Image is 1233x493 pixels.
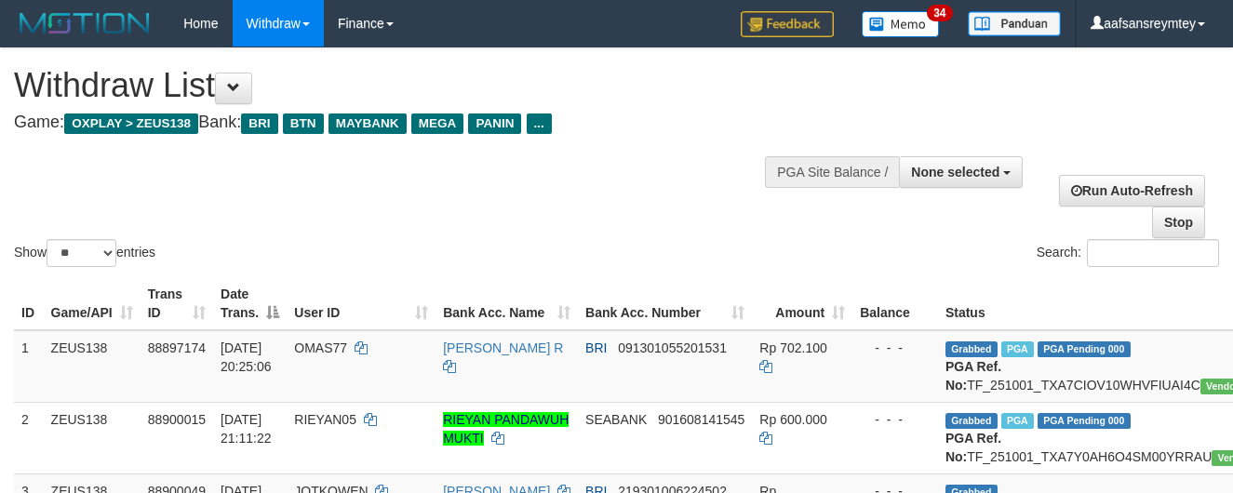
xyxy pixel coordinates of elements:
span: 88897174 [148,340,206,355]
span: BRI [585,340,607,355]
input: Search: [1087,239,1219,267]
th: Bank Acc. Name: activate to sort column ascending [436,277,578,330]
label: Show entries [14,239,155,267]
div: - - - [860,410,931,429]
th: Balance [852,277,938,330]
img: MOTION_logo.png [14,9,155,37]
span: PGA Pending [1038,413,1131,429]
span: None selected [911,165,999,180]
select: Showentries [47,239,116,267]
b: PGA Ref. No: [945,431,1001,464]
th: Trans ID: activate to sort column ascending [141,277,213,330]
td: ZEUS138 [44,330,141,403]
a: Stop [1152,207,1205,238]
span: OXPLAY > ZEUS138 [64,113,198,134]
button: None selected [899,156,1023,188]
span: OMAS77 [294,340,347,355]
th: Game/API: activate to sort column ascending [44,277,141,330]
span: MAYBANK [328,113,407,134]
span: PANIN [468,113,521,134]
td: ZEUS138 [44,402,141,473]
span: Copy 091301055201531 to clipboard [618,340,727,355]
th: User ID: activate to sort column ascending [287,277,436,330]
span: Marked by aaftrukkakada [1001,413,1034,429]
span: BTN [283,113,324,134]
span: Grabbed [945,341,998,357]
div: - - - [860,339,931,357]
label: Search: [1037,239,1219,267]
h1: Withdraw List [14,67,803,104]
div: PGA Site Balance / [765,156,899,188]
span: RIEYAN05 [294,412,356,427]
td: 1 [14,330,44,403]
b: PGA Ref. No: [945,359,1001,393]
span: MEGA [411,113,464,134]
a: RIEYAN PANDAWUH MUKTI [443,412,569,446]
span: Rp 600.000 [759,412,826,427]
span: 34 [927,5,952,21]
th: Bank Acc. Number: activate to sort column ascending [578,277,752,330]
h4: Game: Bank: [14,113,803,132]
a: [PERSON_NAME] R [443,340,563,355]
span: Marked by aafanarl [1001,341,1034,357]
span: 88900015 [148,412,206,427]
span: BRI [241,113,277,134]
td: 2 [14,402,44,473]
span: PGA Pending [1038,341,1131,357]
a: Run Auto-Refresh [1059,175,1205,207]
span: [DATE] 20:25:06 [221,340,272,374]
th: Amount: activate to sort column ascending [752,277,852,330]
span: SEABANK [585,412,647,427]
span: ... [527,113,552,134]
span: [DATE] 21:11:22 [221,412,272,446]
span: Copy 901608141545 to clipboard [658,412,744,427]
img: panduan.png [968,11,1061,36]
th: Date Trans.: activate to sort column descending [213,277,287,330]
span: Grabbed [945,413,998,429]
img: Button%20Memo.svg [862,11,940,37]
span: Rp 702.100 [759,340,826,355]
img: Feedback.jpg [741,11,834,37]
th: ID [14,277,44,330]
